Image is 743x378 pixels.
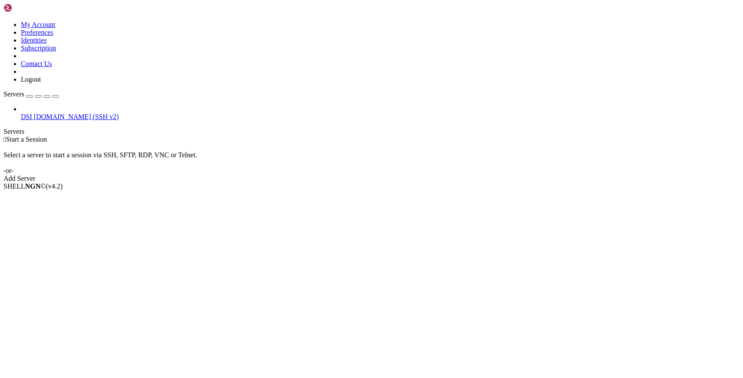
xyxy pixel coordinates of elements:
a: Preferences [21,29,53,36]
span:  [3,136,6,143]
div: Add Server [3,175,740,182]
img: Shellngn [3,3,53,12]
span: [DOMAIN_NAME] (SSH v2) [34,113,119,120]
div: Servers [3,128,740,136]
b: NGN [25,182,41,190]
a: Subscription [21,44,56,52]
a: Identities [21,36,47,44]
span: Servers [3,90,24,98]
a: Logout [21,76,41,83]
a: Contact Us [21,60,52,67]
span: Start a Session [6,136,47,143]
div: Select a server to start a session via SSH, SFTP, RDP, VNC or Telnet. -or- [3,143,740,175]
a: Servers [3,90,59,98]
a: DSI [DOMAIN_NAME] (SSH v2) [21,113,740,121]
span: 4.2.0 [46,182,63,190]
li: DSI [DOMAIN_NAME] (SSH v2) [21,105,740,121]
span: SHELL © [3,182,63,190]
span: DSI [21,113,32,120]
a: My Account [21,21,56,28]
